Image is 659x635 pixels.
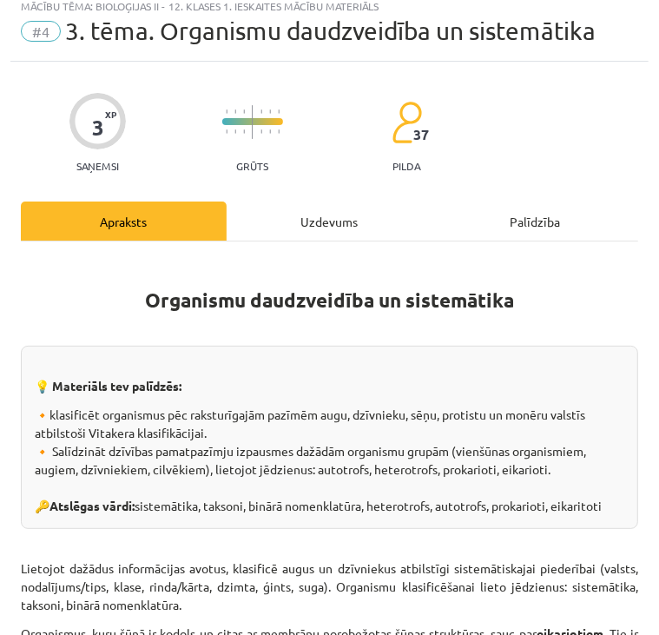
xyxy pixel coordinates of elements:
img: icon-long-line-d9ea69661e0d244f92f715978eff75569469978d946b2353a9bb055b3ed8787d.svg [252,105,254,139]
img: icon-short-line-57e1e144782c952c97e751825c79c345078a6d821885a25fce030b3d8c18986b.svg [278,129,280,134]
img: students-c634bb4e5e11cddfef0936a35e636f08e4e9abd3cc4e673bd6f9a4125e45ecb1.svg [392,101,422,144]
div: Uzdevums [227,202,432,241]
span: 37 [413,127,429,142]
strong: Organismu daudzveidība un sistemātika [145,288,514,313]
div: 🔸klasificēt organismus pēc raksturīgajām pazīmēm augu, dzīvnieku, sēņu, protistu un monēru valstī... [21,346,638,529]
p: Grūts [236,160,268,172]
strong: Atslēgas vārdi: [49,498,135,513]
img: icon-short-line-57e1e144782c952c97e751825c79c345078a6d821885a25fce030b3d8c18986b.svg [226,109,227,114]
img: icon-short-line-57e1e144782c952c97e751825c79c345078a6d821885a25fce030b3d8c18986b.svg [243,109,245,114]
img: icon-short-line-57e1e144782c952c97e751825c79c345078a6d821885a25fce030b3d8c18986b.svg [260,109,262,114]
span: 3. tēma. Organismu daudzveidība un sistemātika [65,17,596,45]
img: icon-short-line-57e1e144782c952c97e751825c79c345078a6d821885a25fce030b3d8c18986b.svg [260,129,262,134]
img: icon-short-line-57e1e144782c952c97e751825c79c345078a6d821885a25fce030b3d8c18986b.svg [226,129,227,134]
div: Palīdzība [432,202,638,241]
p: pilda [392,160,420,172]
img: icon-short-line-57e1e144782c952c97e751825c79c345078a6d821885a25fce030b3d8c18986b.svg [278,109,280,114]
p: Lietojot dažādus informācijas avotus, klasificē augus un dzīvniekus atbilstīgi sistemātiskajai pi... [21,529,638,614]
img: icon-short-line-57e1e144782c952c97e751825c79c345078a6d821885a25fce030b3d8c18986b.svg [243,129,245,134]
img: icon-short-line-57e1e144782c952c97e751825c79c345078a6d821885a25fce030b3d8c18986b.svg [234,129,236,134]
div: 3 [92,116,104,140]
img: icon-short-line-57e1e144782c952c97e751825c79c345078a6d821885a25fce030b3d8c18986b.svg [269,129,271,134]
img: icon-short-line-57e1e144782c952c97e751825c79c345078a6d821885a25fce030b3d8c18986b.svg [234,109,236,114]
img: icon-short-line-57e1e144782c952c97e751825c79c345078a6d821885a25fce030b3d8c18986b.svg [269,109,271,114]
p: Saņemsi [69,160,126,172]
div: Apraksts [21,202,227,241]
strong: 💡 Materiāls tev palīdzēs: [35,378,181,394]
span: XP [105,109,116,119]
span: #4 [21,21,61,42]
